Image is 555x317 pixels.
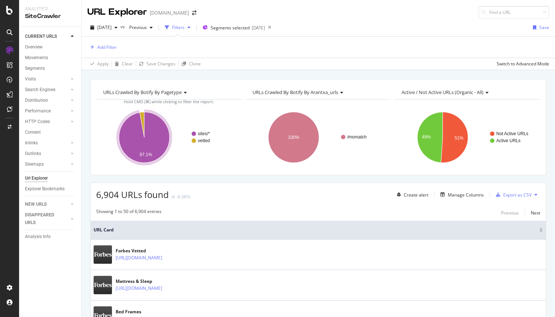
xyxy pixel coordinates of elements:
div: Distribution [25,97,48,104]
div: Explorer Bookmarks [25,185,65,193]
span: Active / Not Active URLs (organic - all) [402,89,483,96]
a: Search Engines [25,86,69,94]
a: Segments [25,65,76,72]
span: Segments selected [211,25,250,31]
div: Content [25,129,41,136]
div: Inlinks [25,139,38,147]
text: Active URLs [496,138,520,143]
div: Showing 1 to 50 of 6,904 entries [96,208,162,217]
button: Segments selected[DATE] [200,22,265,33]
div: CURRENT URLS [25,33,57,40]
text: 100% [288,135,299,140]
iframe: Intercom live chat [530,292,548,310]
button: Next [531,208,540,217]
div: Add Filter [97,44,117,50]
button: Filters [162,22,193,33]
div: Manage Columns [448,192,484,198]
a: Inlinks [25,139,69,147]
span: 2025 Sep. 13th [97,24,112,30]
a: [URL][DOMAIN_NAME] [116,254,162,262]
div: Search Engines [25,86,55,94]
div: Mattress & Sleep [116,278,194,285]
div: arrow-right-arrow-left [192,10,196,15]
div: Export as CSV [503,192,532,198]
a: Performance [25,107,69,115]
div: DISAPPEARED URLS [25,211,62,227]
div: Apply [97,61,109,67]
div: Forbes Vetted [116,248,194,254]
div: [DOMAIN_NAME] [150,9,189,17]
a: Sitemaps [25,161,69,168]
button: Save [530,22,549,33]
a: Distribution [25,97,69,104]
div: Switch to Advanced Mode [497,61,549,67]
span: vs [120,24,126,30]
a: [URL][DOMAIN_NAME] [116,285,162,292]
img: main image [94,276,112,294]
button: Previous [501,208,519,217]
div: Next [531,210,540,216]
div: Movements [25,54,48,62]
svg: A chart. [96,105,242,169]
div: Filters [172,24,185,30]
div: Save [539,24,549,30]
button: Clear [112,58,133,70]
button: Clone [179,58,201,70]
div: Clone [189,61,201,67]
a: HTTP Codes [25,118,69,126]
div: Performance [25,107,51,115]
div: Segments [25,65,45,72]
a: Url Explorer [25,174,76,182]
div: Sitemaps [25,161,44,168]
div: Outlinks [25,150,41,158]
h4: URLs Crawled By Botify By pagetype [102,86,235,98]
a: NEW URLS [25,201,69,208]
a: Visits [25,75,69,83]
text: Not Active URLs [496,131,528,136]
span: URL Card [94,227,537,233]
text: sites/* [198,131,210,136]
button: Previous [126,22,156,33]
button: Manage Columns [438,190,484,199]
div: Visits [25,75,36,83]
div: SiteCrawler [25,12,75,21]
span: URLs Crawled By Botify By arantxa_urls [253,89,338,96]
div: HTTP Codes [25,118,50,126]
span: Previous [126,24,147,30]
div: Url Explorer [25,174,48,182]
a: Outlinks [25,150,69,158]
text: 49% [422,134,431,140]
div: [DATE] [252,25,265,31]
button: [DATE] [87,22,120,33]
text: #nomatch [347,134,367,140]
text: 97.1% [139,152,152,157]
span: Hold CMD (⌘) while clicking to filter the report. [124,99,214,104]
div: Clear [122,61,133,67]
button: Apply [87,58,109,70]
div: NEW URLS [25,201,47,208]
a: Overview [25,43,76,51]
span: URLs Crawled By Botify By pagetype [103,89,182,96]
button: Create alert [394,189,428,201]
svg: A chart. [246,105,391,169]
div: Save Changes [146,61,175,67]
div: Overview [25,43,43,51]
text: 51% [455,136,464,141]
svg: A chart. [395,105,540,169]
div: Bed Frames [116,309,194,315]
a: Analysis Info [25,233,76,241]
button: Switch to Advanced Mode [494,58,549,70]
div: Create alert [404,192,428,198]
span: 6,904 URLs found [96,188,169,201]
img: main image [94,245,112,264]
button: Save Changes [136,58,175,70]
div: Previous [501,210,519,216]
img: Equal [172,196,175,198]
a: Movements [25,54,76,62]
text: vetted [198,138,210,143]
div: Analytics [25,6,75,12]
h4: Active / Not Active URLs [400,86,534,98]
button: Add Filter [87,43,117,52]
